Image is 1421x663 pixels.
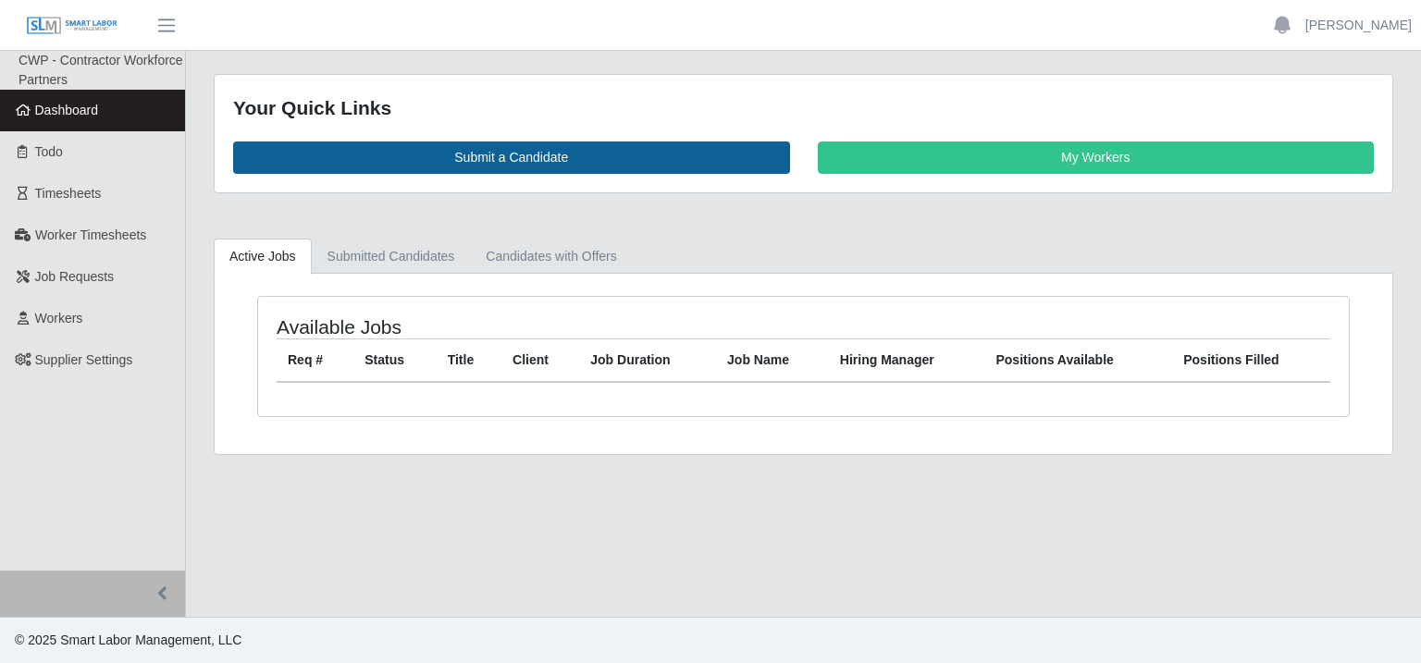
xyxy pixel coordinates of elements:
span: Worker Timesheets [35,227,146,242]
span: Timesheets [35,186,102,201]
img: SLM Logo [26,16,118,36]
span: Workers [35,311,83,325]
a: Submit a Candidate [233,141,790,174]
span: Job Requests [35,269,115,284]
a: [PERSON_NAME] [1305,16,1412,35]
th: Title [437,338,501,382]
span: Todo [35,144,63,159]
th: Req # [277,338,353,382]
h4: Available Jobs [277,315,699,338]
th: Hiring Manager [829,338,985,382]
th: Job Name [716,338,829,382]
div: Your Quick Links [233,93,1374,123]
th: Status [353,338,436,382]
a: My Workers [818,141,1375,174]
span: CWP - Contractor Workforce Partners [19,53,183,87]
th: Positions Available [984,338,1172,382]
span: Dashboard [35,103,99,117]
a: Active Jobs [214,239,312,275]
th: Client [501,338,579,382]
th: Job Duration [579,338,716,382]
a: Submitted Candidates [312,239,471,275]
th: Positions Filled [1172,338,1330,382]
span: Supplier Settings [35,352,133,367]
span: © 2025 Smart Labor Management, LLC [15,632,241,647]
a: Candidates with Offers [470,239,632,275]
